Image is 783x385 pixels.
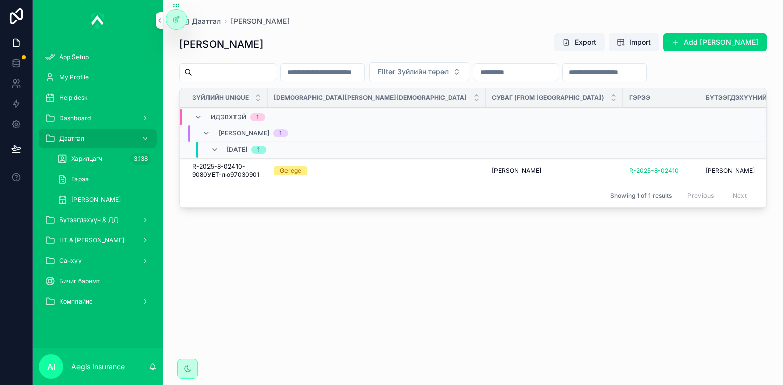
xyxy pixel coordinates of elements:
[59,257,82,265] span: Санхүү
[39,252,157,270] a: Санхүү
[51,150,157,168] a: Харилцагч3,138
[71,175,89,183] span: Гэрээ
[59,94,88,102] span: Help desk
[609,33,659,51] button: Import
[274,166,480,175] a: Gerege
[179,16,221,26] a: Даатгал
[378,67,449,77] span: Filter Зүйлийн төрөл
[39,89,157,107] a: Help desk
[51,190,157,209] a: [PERSON_NAME]
[192,16,221,26] span: Даатгал
[33,41,163,324] div: scrollable content
[274,94,467,102] span: [DEMOGRAPHIC_DATA][PERSON_NAME][DEMOGRAPHIC_DATA]
[629,37,651,47] span: Import
[280,166,301,175] div: Gerege
[59,297,93,306] span: Комплайнс
[59,53,89,61] span: App Setup
[39,231,157,250] a: НТ & [PERSON_NAME]
[39,292,157,311] a: Комплайнс
[279,129,282,137] div: 1
[39,48,157,66] a: App Setup
[51,170,157,188] a: Гэрээ
[231,16,290,26] a: [PERSON_NAME]
[629,167,679,175] a: R-2025-8-02410
[47,361,55,373] span: AI
[192,162,262,179] a: R-2025-8-02410-9080УЕТ-лю97030901
[211,113,246,121] span: Идэвхтэй
[130,153,151,165] div: 3,138
[39,68,157,87] a: My Profile
[59,134,84,143] span: Даатгал
[59,73,89,81] span: My Profile
[71,196,121,204] span: [PERSON_NAME]
[59,236,124,244] span: НТ & [PERSON_NAME]
[629,94,650,102] span: Гэрээ
[554,33,605,51] button: Export
[706,94,781,102] span: Бүтээгдэхүүний нэр
[706,167,755,175] span: [PERSON_NAME]
[629,167,693,175] a: R-2025-8-02410
[610,191,672,200] span: Showing 1 of 1 results
[59,277,100,285] span: Бичиг баримт
[492,167,617,175] a: [PERSON_NAME]
[492,167,541,175] span: [PERSON_NAME]
[59,216,118,224] span: Бүтээгдэхүүн & ДД
[39,129,157,148] a: Даатгал
[192,94,249,102] span: Зүйлийн unique
[39,211,157,229] a: Бүтээгдэхүүн & ДД
[39,272,157,290] a: Бичиг баримт
[71,155,102,163] span: Харилцагч
[256,113,259,121] div: 1
[71,362,125,372] p: Aegis Insurance
[663,33,767,51] button: Add [PERSON_NAME]
[39,109,157,127] a: Dashboard
[59,114,91,122] span: Dashboard
[91,12,105,29] img: App logo
[369,62,469,81] button: Select Button
[257,146,260,154] div: 1
[492,94,604,102] span: Суваг (from [GEOGRAPHIC_DATA])
[219,129,269,137] span: [PERSON_NAME]
[179,37,263,51] h1: [PERSON_NAME]
[227,146,247,154] span: [DATE]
